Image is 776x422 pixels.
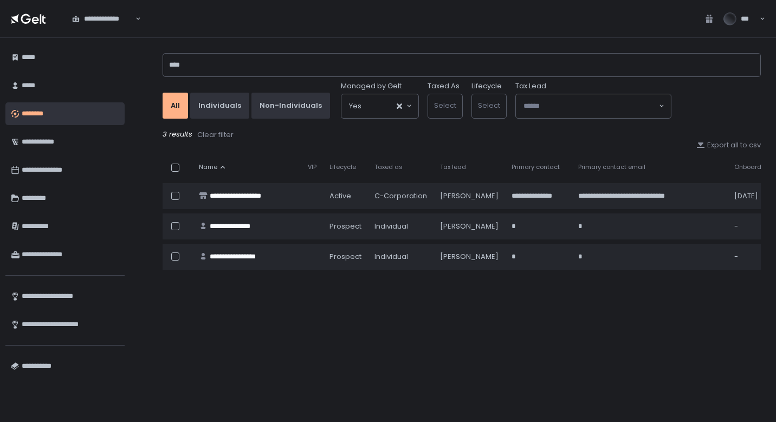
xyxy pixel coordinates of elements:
[478,100,500,111] span: Select
[361,101,396,112] input: Search for option
[578,163,645,171] span: Primary contact email
[163,129,761,140] div: 3 results
[251,93,330,119] button: Non-Individuals
[440,191,499,201] div: [PERSON_NAME]
[440,163,466,171] span: Tax lead
[260,101,322,111] div: Non-Individuals
[374,222,427,231] div: Individual
[197,129,234,140] button: Clear filter
[516,94,671,118] div: Search for option
[341,81,402,91] span: Managed by Gelt
[471,81,502,91] label: Lifecycle
[341,94,418,118] div: Search for option
[190,93,249,119] button: Individuals
[512,163,560,171] span: Primary contact
[440,222,499,231] div: [PERSON_NAME]
[329,191,351,201] span: active
[197,130,234,140] div: Clear filter
[428,81,460,91] label: Taxed As
[440,252,499,262] div: [PERSON_NAME]
[329,163,356,171] span: Lifecycle
[696,140,761,150] button: Export all to csv
[329,222,361,231] span: prospect
[515,81,546,91] span: Tax Lead
[374,163,403,171] span: Taxed as
[397,103,402,109] button: Clear Selected
[198,101,241,111] div: Individuals
[374,191,427,201] div: C-Corporation
[163,93,188,119] button: All
[434,100,456,111] span: Select
[329,252,361,262] span: prospect
[65,7,141,31] div: Search for option
[523,101,658,112] input: Search for option
[199,163,217,171] span: Name
[171,101,180,111] div: All
[349,101,361,112] span: Yes
[374,252,427,262] div: Individual
[308,163,316,171] span: VIP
